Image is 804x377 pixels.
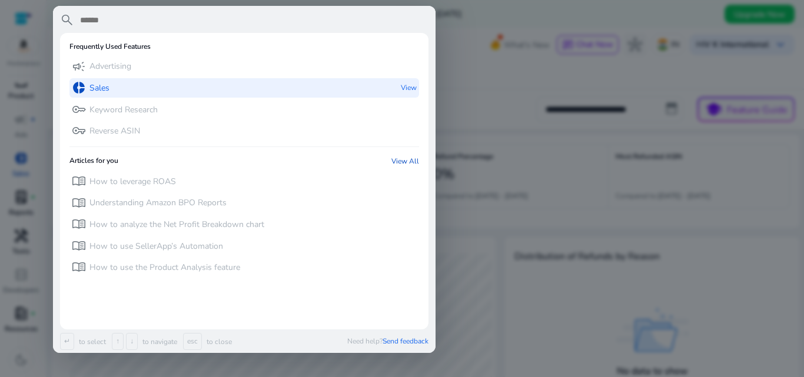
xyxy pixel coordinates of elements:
[72,239,86,253] span: menu_book
[89,241,223,252] p: How to use SellerApp’s Automation
[89,104,158,116] p: Keyword Research
[77,337,106,346] p: to select
[60,13,74,27] span: search
[89,197,227,209] p: Understanding Amazon BPO Reports
[89,176,176,188] p: How to leverage ROAS
[401,78,417,98] p: View
[112,333,124,350] span: ↑
[72,81,86,95] span: donut_small
[126,333,138,350] span: ↓
[89,82,109,94] p: Sales
[72,260,86,274] span: menu_book
[347,336,428,346] p: Need help?
[72,102,86,116] span: key
[140,337,177,346] p: to navigate
[383,336,428,346] span: Send feedback
[60,333,74,350] span: ↵
[204,337,232,346] p: to close
[72,174,86,188] span: menu_book
[183,333,202,350] span: esc
[72,196,86,210] span: menu_book
[72,59,86,74] span: campaign
[72,217,86,231] span: menu_book
[89,125,140,137] p: Reverse ASIN
[72,124,86,138] span: vpn_key
[89,61,131,72] p: Advertising
[69,156,118,166] h6: Articles for you
[89,219,264,231] p: How to analyze the Net Profit Breakdown chart
[89,262,240,273] p: How to use the Product Analysis feature
[391,156,419,166] a: View All
[69,42,151,51] h6: Frequently Used Features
